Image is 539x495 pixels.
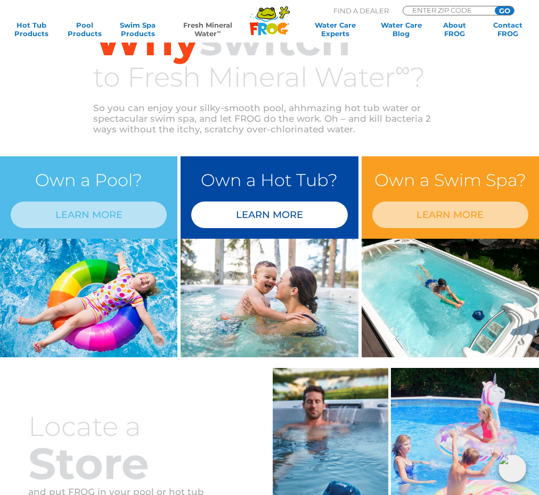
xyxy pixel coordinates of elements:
a: LEARN MORE [372,202,528,228]
a: LEARN MORE [11,202,167,228]
a: PoolProducts [64,21,105,38]
a: ContactFROG [487,21,528,38]
h3: Own a Hot Tub? [191,167,347,193]
a: Fresh MineralWater∞ [170,21,245,38]
h3: Own a Swim Spa? [372,167,528,193]
img: min-water-image-3 [362,239,539,357]
h3: to Fresh Mineral Water ? [93,63,445,92]
p: So you can enjoy your silky-smooth pool, ahhmazing hot tub water or spectacular swim spa, and let... [93,103,445,135]
img: openIcon [499,455,526,482]
input: Zip Code Form [411,6,483,14]
sup: ∞ [395,57,410,82]
a: Water CareBlog [380,21,422,38]
h2: Store [11,441,245,486]
a: Hot TubProducts [11,21,52,38]
a: Water CareExperts [302,21,369,38]
img: min-water-img-right [181,239,358,357]
a: LEARN MORE [191,202,347,228]
a: Swim SpaProducts [117,21,159,38]
sup: ∞ [217,29,220,35]
a: AboutFROG [434,21,475,38]
p: Find A Dealer [333,6,389,15]
h3: Locate a [11,412,245,441]
input: GO [495,6,514,15]
h3: Own a Pool? [11,167,167,193]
